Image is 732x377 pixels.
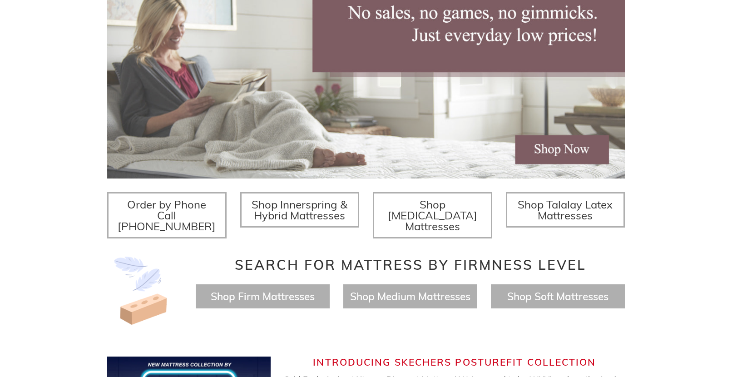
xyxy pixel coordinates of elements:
[118,198,216,233] span: Order by Phone Call [PHONE_NUMBER]
[350,290,470,303] a: Shop Medium Mattresses
[211,290,315,303] a: Shop Firm Mattresses
[313,356,596,368] span: Introducing Skechers Posturefit Collection
[518,198,613,222] span: Shop Talalay Latex Mattresses
[107,257,175,325] img: Image-of-brick- and-feather-representing-firm-and-soft-feel
[373,192,492,238] a: Shop [MEDICAL_DATA] Mattresses
[507,290,608,303] a: Shop Soft Mattresses
[107,192,227,238] a: Order by Phone Call [PHONE_NUMBER]
[388,198,477,233] span: Shop [MEDICAL_DATA] Mattresses
[252,198,347,222] span: Shop Innerspring & Hybrid Mattresses
[235,256,586,273] span: Search for Mattress by Firmness Level
[240,192,360,228] a: Shop Innerspring & Hybrid Mattresses
[506,192,625,228] a: Shop Talalay Latex Mattresses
